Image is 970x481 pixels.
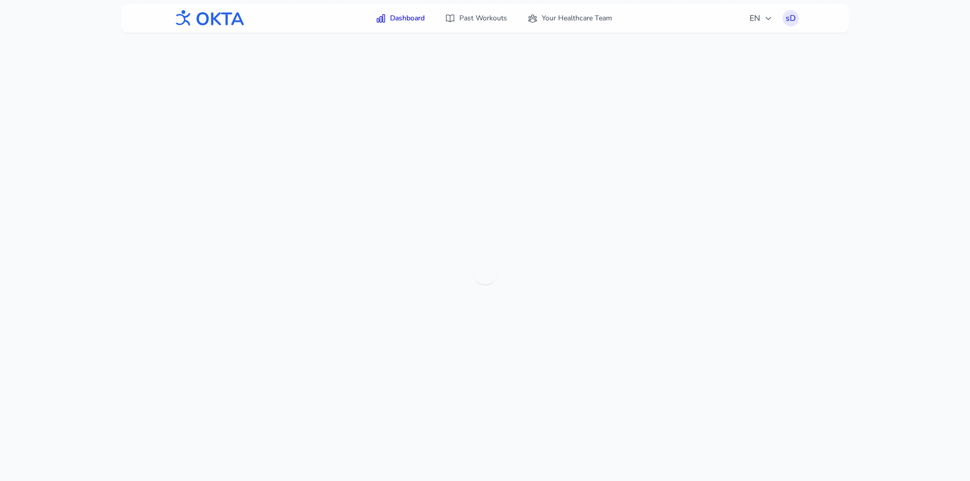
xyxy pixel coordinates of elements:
[521,9,618,27] a: Your Healthcare Team
[370,9,431,27] a: Dashboard
[783,10,799,26] button: sD
[439,9,513,27] a: Past Workouts
[172,5,245,32] img: OKTA logo
[743,8,779,29] button: EN
[750,12,772,24] span: EN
